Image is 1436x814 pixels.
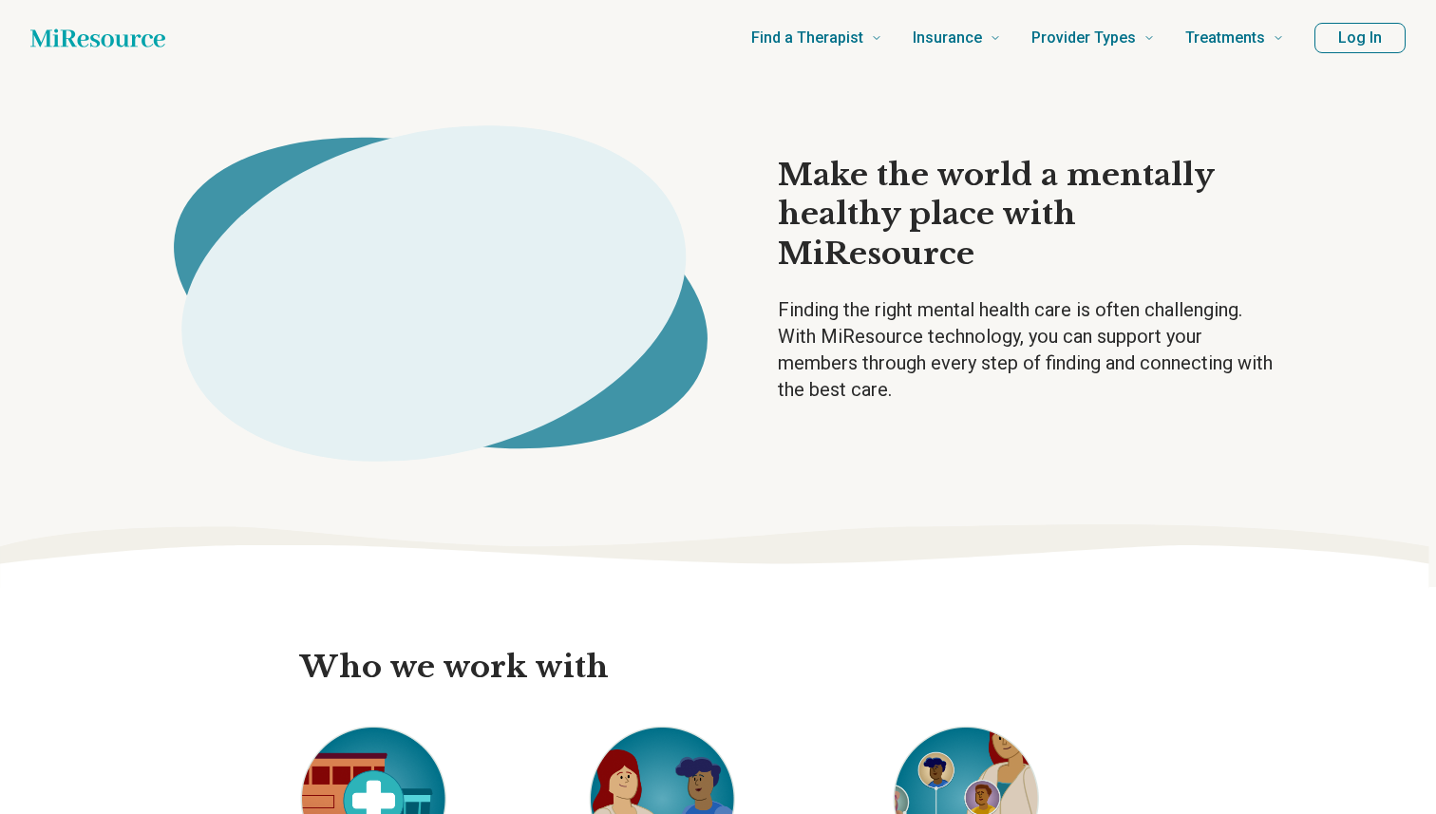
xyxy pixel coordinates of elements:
[285,648,1151,688] h2: Who we work with
[913,25,982,51] span: Insurance
[1185,25,1265,51] span: Treatments
[751,25,863,51] span: Find a Therapist
[778,296,1279,403] p: Finding the right mental health care is often challenging. With MiResource technology, you can su...
[1314,23,1406,53] button: Log In
[30,19,165,57] a: Home page
[778,156,1279,274] h1: Make the world a mentally healthy place with MiResource
[1031,25,1136,51] span: Provider Types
